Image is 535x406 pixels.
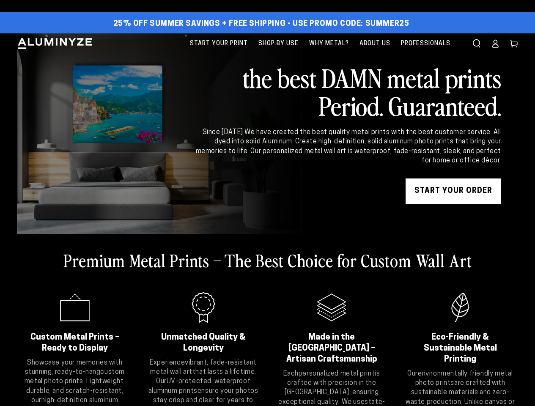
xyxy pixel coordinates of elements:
span: 25% off Summer Savings + Free Shipping - Use Promo Code: SUMMER25 [113,19,409,29]
strong: UV-protected, waterproof aluminum prints [148,378,251,394]
div: Since [DATE] We have created the best quality metal prints with the best customer service. All dy... [194,128,501,166]
strong: environmentally friendly metal photo prints [415,370,513,387]
h2: Made in the [GEOGRAPHIC_DATA] – Artisan Craftsmanship [285,332,379,365]
h2: Unmatched Quality & Longevity [156,332,251,354]
span: Start Your Print [190,38,248,49]
summary: Search our site [467,34,486,53]
span: Shop By Use [258,38,299,49]
h2: Custom Metal Prints – Ready to Display [27,332,122,354]
span: Professionals [401,38,450,49]
a: About Us [355,33,395,54]
h2: Eco-Friendly & Sustainable Metal Printing [413,332,508,365]
a: START YOUR Order [406,178,501,204]
strong: personalized metal print [299,370,375,377]
h2: the best DAMN metal prints Period. Guaranteed. [194,63,501,119]
span: Why Metal? [309,38,349,49]
span: About Us [359,38,390,49]
h2: Premium Metal Prints – The Best Choice for Custom Wall Art [63,249,472,271]
a: Shop By Use [254,33,303,54]
a: Start Your Print [186,33,252,54]
a: Why Metal? [305,33,353,54]
a: Professionals [397,33,455,54]
img: Aluminyze [17,37,93,50]
strong: vibrant, fade-resistant metal wall art [150,359,257,376]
